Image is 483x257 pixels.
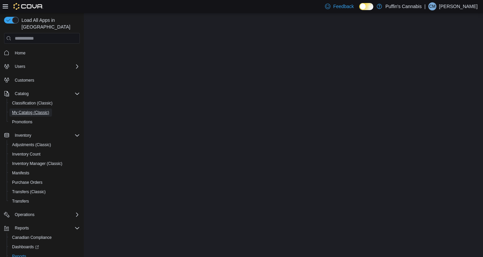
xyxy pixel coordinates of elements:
[429,2,436,10] span: CM
[9,169,32,177] a: Manifests
[15,64,25,69] span: Users
[9,169,80,177] span: Manifests
[7,108,83,117] button: My Catalog (Classic)
[7,187,83,197] button: Transfers (Classic)
[7,159,83,168] button: Inventory Manager (Classic)
[12,62,28,71] button: Users
[12,244,39,250] span: Dashboards
[7,197,83,206] button: Transfers
[9,233,54,242] a: Canadian Compliance
[9,233,80,242] span: Canadian Compliance
[9,178,80,186] span: Purchase Orders
[7,117,83,127] button: Promotions
[15,133,31,138] span: Inventory
[9,197,80,205] span: Transfers
[12,76,37,84] a: Customers
[1,210,83,219] button: Operations
[12,152,41,157] span: Inventory Count
[7,140,83,149] button: Adjustments (Classic)
[13,3,43,10] img: Cova
[9,99,55,107] a: Classification (Classic)
[12,90,31,98] button: Catalog
[1,89,83,98] button: Catalog
[1,62,83,71] button: Users
[12,49,28,57] a: Home
[12,90,80,98] span: Catalog
[385,2,422,10] p: Puffin's Cannabis
[12,161,62,166] span: Inventory Manager (Classic)
[12,180,43,185] span: Purchase Orders
[12,170,29,176] span: Manifests
[1,131,83,140] button: Inventory
[9,188,48,196] a: Transfers (Classic)
[19,17,80,30] span: Load All Apps in [GEOGRAPHIC_DATA]
[9,178,45,186] a: Purchase Orders
[9,243,80,251] span: Dashboards
[9,141,54,149] a: Adjustments (Classic)
[12,48,80,57] span: Home
[7,149,83,159] button: Inventory Count
[15,91,29,96] span: Catalog
[12,211,80,219] span: Operations
[12,235,52,240] span: Canadian Compliance
[9,243,42,251] a: Dashboards
[9,197,32,205] a: Transfers
[7,98,83,108] button: Classification (Classic)
[7,242,83,252] a: Dashboards
[15,212,35,217] span: Operations
[12,189,46,195] span: Transfers (Classic)
[7,178,83,187] button: Purchase Orders
[12,76,80,84] span: Customers
[9,109,80,117] span: My Catalog (Classic)
[9,160,80,168] span: Inventory Manager (Classic)
[12,119,33,125] span: Promotions
[7,168,83,178] button: Manifests
[12,110,49,115] span: My Catalog (Classic)
[7,233,83,242] button: Canadian Compliance
[12,224,80,232] span: Reports
[1,48,83,57] button: Home
[9,160,65,168] a: Inventory Manager (Classic)
[12,142,51,147] span: Adjustments (Classic)
[12,131,34,139] button: Inventory
[333,3,354,10] span: Feedback
[1,223,83,233] button: Reports
[439,2,478,10] p: [PERSON_NAME]
[9,118,80,126] span: Promotions
[12,211,37,219] button: Operations
[9,150,80,158] span: Inventory Count
[12,199,29,204] span: Transfers
[9,141,80,149] span: Adjustments (Classic)
[9,109,52,117] a: My Catalog (Classic)
[424,2,426,10] p: |
[12,62,80,71] span: Users
[15,225,29,231] span: Reports
[15,50,25,56] span: Home
[15,78,34,83] span: Customers
[9,188,80,196] span: Transfers (Classic)
[9,118,35,126] a: Promotions
[359,3,373,10] input: Dark Mode
[9,99,80,107] span: Classification (Classic)
[9,150,43,158] a: Inventory Count
[428,2,436,10] div: Curtis Muir
[12,100,53,106] span: Classification (Classic)
[12,224,32,232] button: Reports
[12,131,80,139] span: Inventory
[1,75,83,85] button: Customers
